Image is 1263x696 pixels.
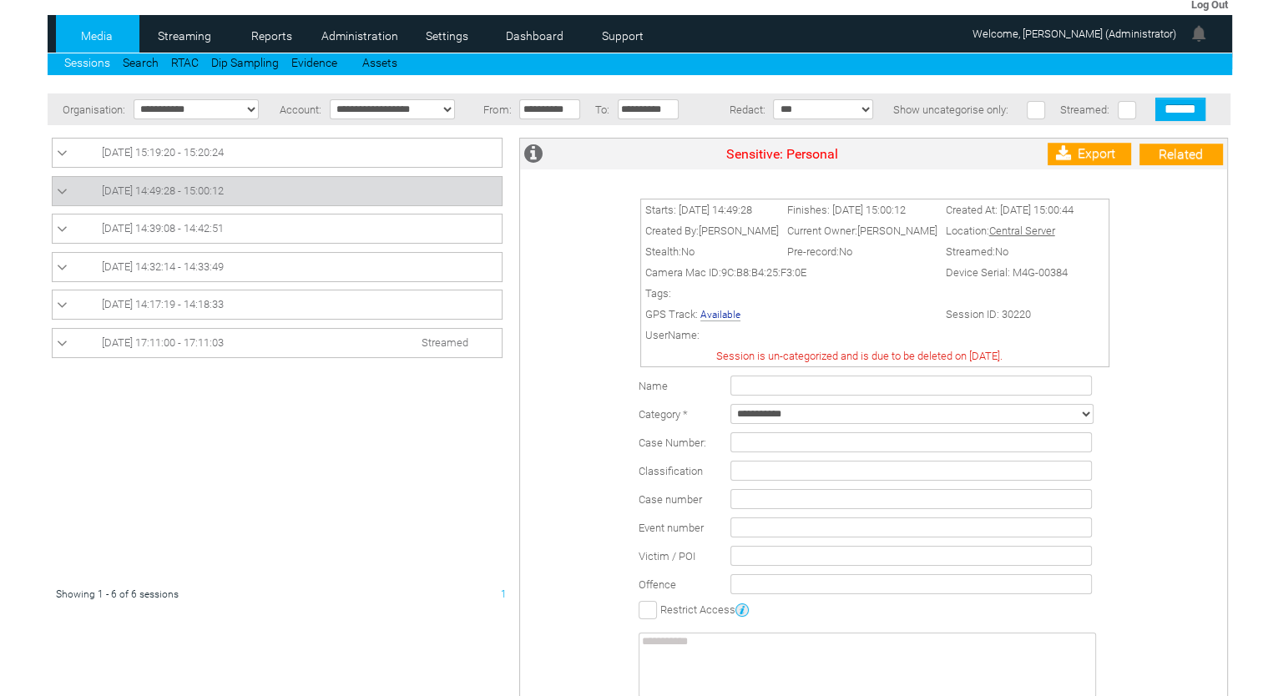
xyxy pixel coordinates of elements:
span: GPS Track: [645,308,698,320]
span: [DATE] 14:17:19 - 14:18:33 [102,298,224,310]
td: Pre-record: [783,241,942,262]
td: Current Owner: [783,220,942,241]
td: Camera Mac ID: [641,262,942,283]
td: Sensitive: Personal [556,139,1008,169]
span: [DATE] 15:19:20 - 15:20:24 [102,146,224,159]
span: [DATE] 14:49:28 - 15:00:12 [102,184,224,197]
span: [DATE] 14:32:14 - 14:33:49 [102,260,224,273]
span: [DATE] 15:00:44 [1000,204,1074,216]
span: No [681,245,695,258]
span: Case Number: [639,436,706,449]
a: Reports [231,23,312,48]
span: Classification [639,465,703,477]
span: Starts: [645,204,676,216]
a: [DATE] 14:49:28 - 15:00:12 [57,181,498,201]
span: Session is un-categorized and is due to be deleted on [DATE]. [716,350,1003,362]
td: Streamed: [942,241,1078,262]
td: To: [589,93,614,125]
label: Category * [639,408,688,421]
a: [DATE] 14:17:19 - 14:18:33 [57,295,498,315]
a: [DATE] 14:39:08 - 14:42:51 [57,219,498,239]
a: Media [56,23,137,48]
a: Streaming [144,23,225,48]
a: Dip Sampling [211,56,279,69]
span: 9C:B8:B4:25:F3:0E [721,266,806,279]
span: Device Serial: [946,266,1010,279]
span: M4G-00384 [1013,266,1068,279]
td: Account: [272,93,326,125]
span: No [995,245,1008,258]
a: [DATE] 15:19:20 - 15:20:24 [57,143,498,163]
span: 30220 [1002,308,1031,320]
span: Streamed: [1060,103,1109,116]
td: Created By: [641,220,783,241]
a: Settings [407,23,488,48]
span: [PERSON_NAME] [699,224,779,237]
span: Event number [639,522,704,534]
a: Export [1048,143,1131,165]
a: Administration [319,23,400,48]
span: Show uncategorise only: [893,103,1008,116]
span: Finishes: [787,204,830,216]
span: [PERSON_NAME] [857,224,937,237]
a: Support [582,23,663,48]
span: Offence [639,578,676,591]
span: Victim / POI [639,550,695,562]
span: Streamed [422,336,468,349]
a: RTAC [171,56,199,69]
td: Stealth: [641,241,783,262]
span: Central Server [989,224,1055,237]
img: bell24.png [1189,23,1209,43]
span: No [839,245,852,258]
span: [DATE] 17:11:00 - 17:11:03 [102,336,224,349]
label: Name [639,380,668,392]
a: [DATE] 17:11:00 - 17:11:03 [57,333,498,353]
span: [DATE] 14:39:08 - 14:42:51 [102,222,224,235]
span: [DATE] 14:49:28 [679,204,752,216]
a: Sessions [64,56,110,69]
span: [DATE] 15:00:12 [832,204,906,216]
span: Showing 1 - 6 of 6 sessions [56,588,179,600]
a: [DATE] 14:32:14 - 14:33:49 [57,257,498,277]
span: Case number [639,493,702,506]
td: Restrict Access [634,598,1122,620]
span: Tags: [645,287,671,300]
span: UserName: [645,329,700,341]
td: Location: [942,220,1078,241]
span: Created At: [946,204,998,216]
a: Assets [362,56,397,69]
a: Search [123,56,159,69]
a: Dashboard [494,23,575,48]
a: Evidence [291,56,337,69]
a: Available [700,309,740,321]
span: 1 [501,588,507,600]
a: Related [1139,144,1223,165]
span: Welcome, [PERSON_NAME] (Administrator) [973,28,1176,40]
td: Redact: [687,93,769,125]
td: From: [477,93,516,125]
span: Session ID: [946,308,999,320]
td: Organisation: [48,93,129,125]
